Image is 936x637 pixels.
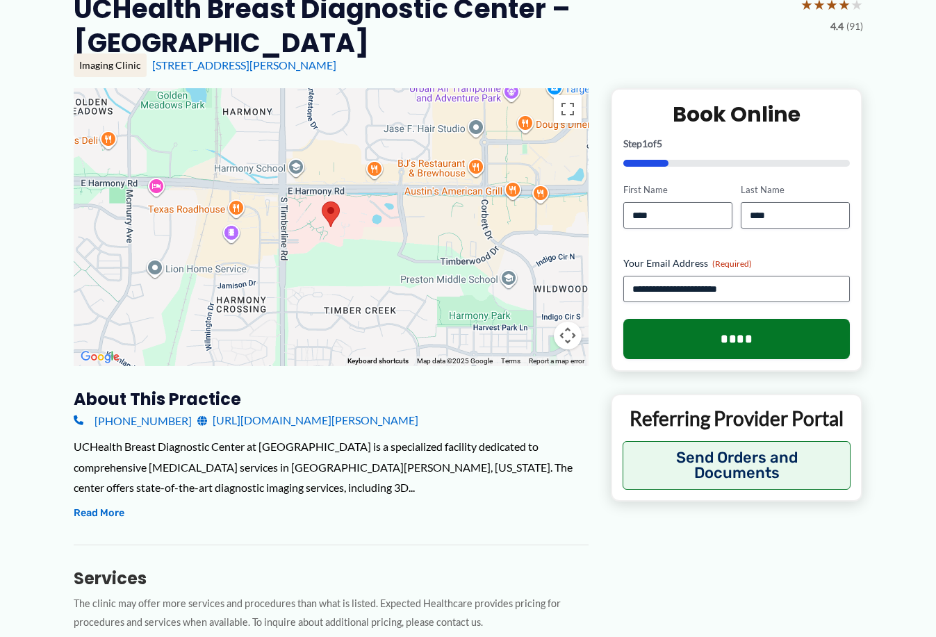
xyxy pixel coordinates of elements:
a: Terms (opens in new tab) [501,357,520,365]
a: [STREET_ADDRESS][PERSON_NAME] [152,58,336,72]
span: 5 [657,138,662,149]
p: Referring Provider Portal [623,406,851,431]
h3: About this practice [74,388,589,410]
p: The clinic may offer more services and procedures than what is listed. Expected Healthcare provid... [74,595,589,632]
a: Open this area in Google Maps (opens a new window) [77,348,123,366]
h3: Services [74,568,589,589]
span: 1 [642,138,648,149]
label: Your Email Address [623,256,851,270]
label: First Name [623,183,732,197]
a: Report a map error [529,357,584,365]
button: Map camera controls [554,322,582,349]
a: [URL][DOMAIN_NAME][PERSON_NAME] [197,410,418,431]
button: Send Orders and Documents [623,441,851,490]
button: Keyboard shortcuts [347,356,409,366]
label: Last Name [741,183,850,197]
h2: Book Online [623,101,851,128]
img: Google [77,348,123,366]
button: Read More [74,505,124,522]
p: Step of [623,139,851,149]
span: (Required) [712,258,752,269]
button: Toggle fullscreen view [554,95,582,123]
span: 4.4 [830,17,844,35]
a: [PHONE_NUMBER] [74,410,192,431]
div: Imaging Clinic [74,53,147,77]
div: UCHealth Breast Diagnostic Center at [GEOGRAPHIC_DATA] is a specialized facility dedicated to com... [74,436,589,498]
span: Map data ©2025 Google [417,357,493,365]
span: (91) [846,17,863,35]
